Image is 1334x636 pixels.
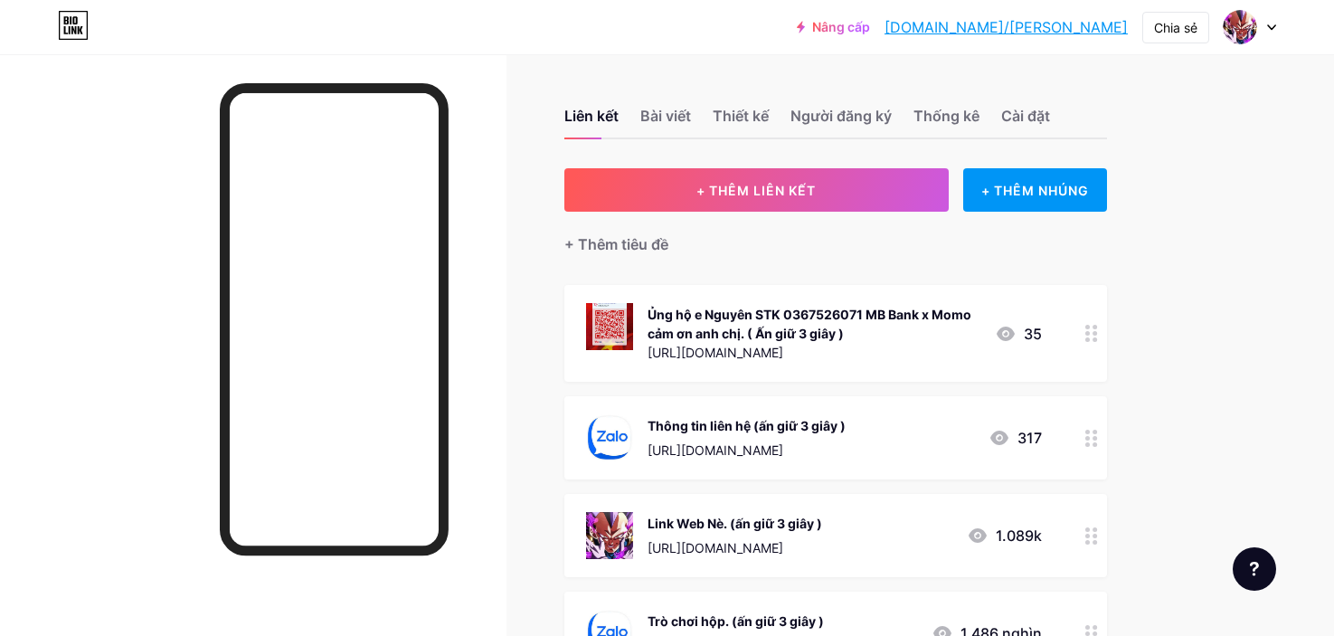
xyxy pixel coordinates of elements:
[586,414,633,461] img: Thông tin liên hệ (ấn giữ 3 giây )
[696,183,816,198] font: + THÊM LIÊN KẾT
[1024,325,1042,343] font: 35
[790,107,892,125] font: Người đăng ký
[586,512,633,559] img: Link Web Nè. (ấn giữ 3 giây )
[648,442,783,458] font: [URL][DOMAIN_NAME]
[1223,10,1257,44] img: Jr Nguyên
[648,540,783,555] font: [URL][DOMAIN_NAME]
[812,19,870,34] font: Nâng cấp
[648,516,822,531] font: Link Web Nè. (ấn giữ 3 giây )
[913,107,979,125] font: Thống kê
[885,18,1128,36] font: [DOMAIN_NAME]/[PERSON_NAME]
[640,107,691,125] font: Bài viết
[996,527,1042,545] font: 1.089k
[564,107,619,125] font: Liên kết
[648,418,846,433] font: Thông tin liên hệ (ấn giữ 3 giây )
[648,613,824,629] font: Trò chơi hộp. (ấn giữ 3 giây )
[564,235,668,253] font: + Thêm tiêu đề
[586,303,633,350] img: Ủng hộ e Nguyên STK 0367526071 MB Bank x Momo cảm ơn anh chị. ( Ấn giữ 3 giây )
[1154,20,1197,35] font: Chia sẻ
[981,183,1089,198] font: + THÊM NHÚNG
[648,307,971,341] font: Ủng hộ e Nguyên STK 0367526071 MB Bank x Momo cảm ơn anh chị. ( Ấn giữ 3 giây )
[713,107,769,125] font: Thiết kế
[1001,107,1050,125] font: Cài đặt
[885,16,1128,38] a: [DOMAIN_NAME]/[PERSON_NAME]
[1017,429,1042,447] font: 317
[564,168,949,212] button: + THÊM LIÊN KẾT
[648,345,783,360] font: [URL][DOMAIN_NAME]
